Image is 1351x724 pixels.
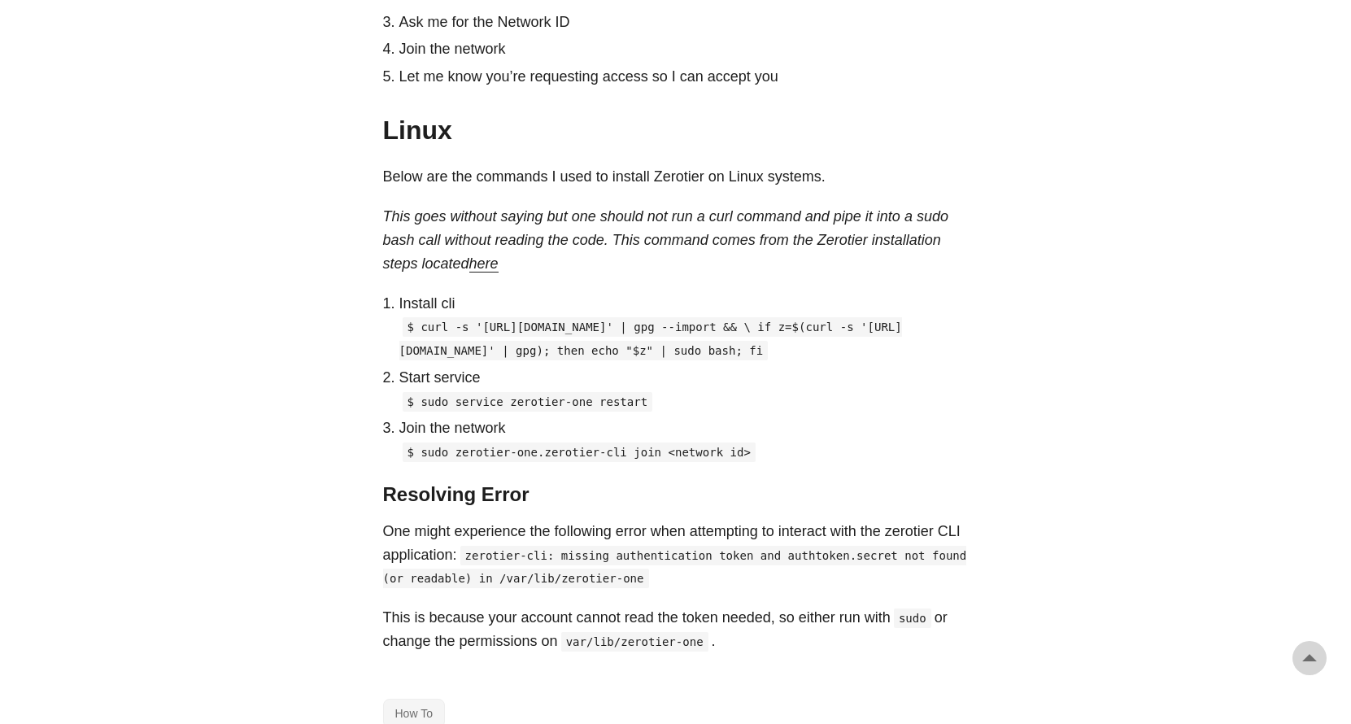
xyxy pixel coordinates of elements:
p: Below are the commands I used to install Zerotier on Linux systems. [383,165,969,189]
code: $ sudo service zerotier-one restart [403,392,653,412]
a: here [469,255,499,272]
h3: Resolving Error [383,483,969,507]
h2: Linux [383,115,969,146]
em: This goes without saying but one should not run a curl command and pipe it into a sudo bash call ... [383,208,948,272]
p: Install cli [399,292,969,316]
p: This is because your account cannot read the token needed, so either run with or change the permi... [383,606,969,653]
code: $ sudo zerotier-one.zerotier-cli join <network id> [403,443,756,462]
p: One might experience the following error when attempting to interact with the zerotier CLI applic... [383,520,969,590]
p: Start service [399,366,969,390]
li: Let me know you’re requesting access so I can accept you [399,65,969,89]
li: Join the network [399,37,969,61]
a: go to top [1292,641,1327,675]
li: Ask me for the Network ID [399,11,969,34]
code: var/lib/zerotier-one [561,632,708,652]
code: $ curl -s '[URL][DOMAIN_NAME]' | gpg --import && \ if z=$(curl -s '[URL][DOMAIN_NAME]' | gpg); th... [399,317,902,360]
p: Join the network [399,417,969,440]
code: sudo [894,608,931,628]
code: zerotier-cli: missing authentication token and authtoken.secret not found (or readable) in /var/l... [383,546,967,589]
